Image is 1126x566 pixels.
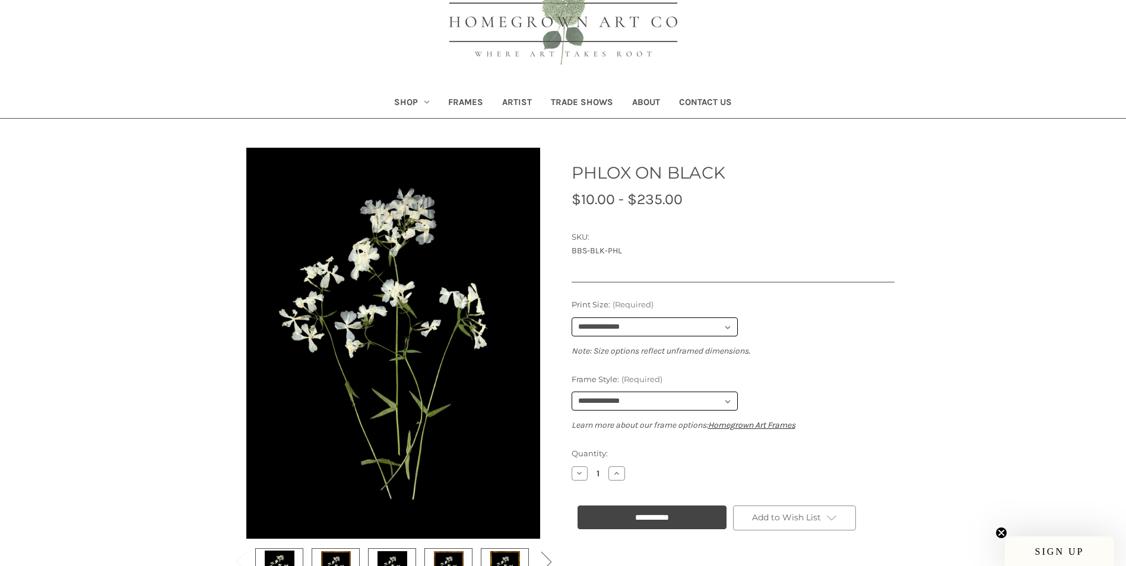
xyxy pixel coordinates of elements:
small: (Required) [621,374,662,384]
img: Unframed [245,148,542,539]
span: SIGN UP [1035,546,1084,557]
div: SIGN UPClose teaser [1005,536,1114,566]
a: Frames [439,89,493,118]
span: Add to Wish List [752,512,821,523]
a: About [623,89,670,118]
p: Learn more about our frame options: [572,419,895,431]
a: Shop [385,89,439,118]
small: (Required) [613,300,654,309]
button: Close teaser [995,527,1007,539]
a: Contact Us [670,89,741,118]
h1: PHLOX ON BLACK [572,160,895,185]
a: Artist [493,89,541,118]
label: Quantity: [572,448,895,460]
label: Print Size: [572,299,895,311]
a: Homegrown Art Frames [708,420,795,430]
a: Trade Shows [541,89,623,118]
dd: BBS-BLK-PHL [572,244,895,257]
span: $10.00 - $235.00 [572,190,683,208]
label: Frame Style: [572,374,895,386]
p: Note: Size options reflect unframed dimensions. [572,345,895,357]
dt: SKU: [572,231,892,243]
a: Add to Wish List [733,505,857,530]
